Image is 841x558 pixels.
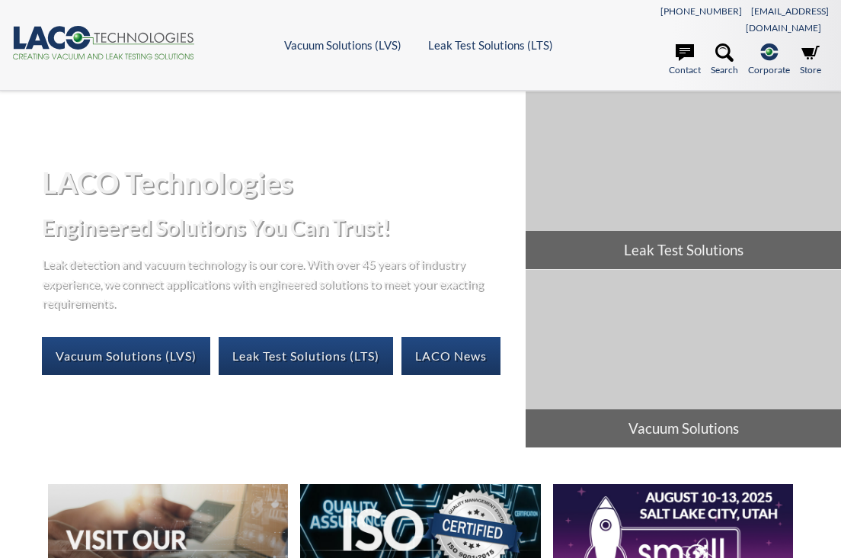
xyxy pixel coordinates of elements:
a: Leak Test Solutions [526,91,841,268]
span: Corporate [748,63,790,77]
a: [PHONE_NUMBER] [660,5,742,17]
span: Vacuum Solutions [526,409,841,447]
a: Leak Test Solutions (LTS) [219,337,393,375]
span: Leak Test Solutions [526,231,841,269]
a: Search [711,43,738,77]
a: Vacuum Solutions [526,270,841,447]
p: Leak detection and vacuum technology is our core. With over 45 years of industry experience, we c... [42,254,513,313]
a: Contact [669,43,701,77]
a: Store [800,43,821,77]
a: LACO News [401,337,500,375]
a: [EMAIL_ADDRESS][DOMAIN_NAME] [746,5,829,34]
a: Leak Test Solutions (LTS) [428,38,553,52]
a: Vacuum Solutions (LVS) [42,337,210,375]
h2: Engineered Solutions You Can Trust! [42,213,513,242]
h1: LACO Technologies [42,164,513,201]
a: Vacuum Solutions (LVS) [284,38,401,52]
